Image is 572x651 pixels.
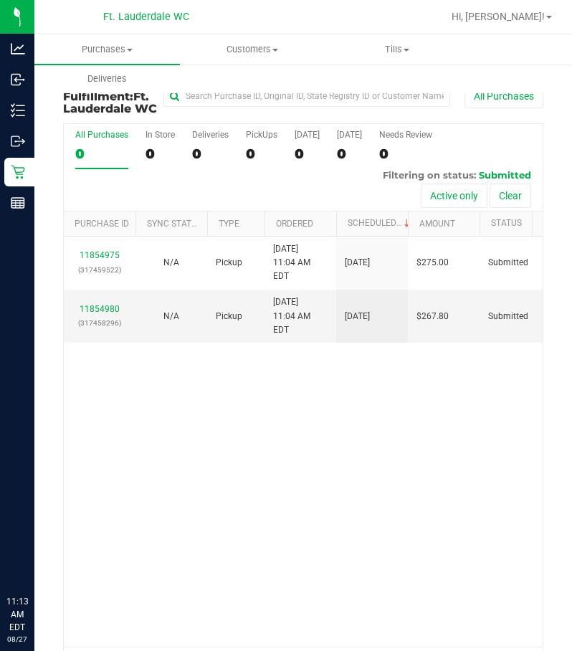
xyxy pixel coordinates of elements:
inline-svg: Inventory [11,103,25,118]
a: Sync Status [147,219,202,229]
inline-svg: Reports [11,196,25,210]
span: Purchases [34,43,180,56]
span: Customers [181,43,325,56]
span: Filtering on status: [383,169,476,181]
div: In Store [146,130,175,140]
div: 0 [379,146,432,162]
inline-svg: Inbound [11,72,25,87]
a: Status [491,218,522,228]
span: Ft. Lauderdale WC [103,11,189,23]
button: N/A [163,310,179,323]
input: Search Purchase ID, Original ID, State Registry ID or Customer Name... [163,85,450,107]
span: Tills [325,43,469,56]
a: Purchases [34,34,180,65]
p: 11:13 AM EDT [6,595,28,634]
div: [DATE] [295,130,320,140]
a: 11854975 [80,250,120,260]
a: Ordered [276,219,313,229]
inline-svg: Outbound [11,134,25,148]
p: (317458296) [72,316,127,330]
span: Submitted [488,310,528,323]
inline-svg: Retail [11,165,25,179]
div: All Purchases [75,130,128,140]
span: Ft. Lauderdale WC [63,90,157,116]
a: Scheduled [348,218,413,228]
span: [DATE] 11:04 AM EDT [273,242,328,284]
inline-svg: Analytics [11,42,25,56]
a: Customers [180,34,325,65]
span: Deliveries [68,72,146,85]
div: 0 [337,146,362,162]
a: Deliveries [34,64,180,94]
span: Submitted [479,169,531,181]
span: Pickup [216,256,242,270]
span: Pickup [216,310,242,323]
span: Not Applicable [163,257,179,267]
p: 08/27 [6,634,28,645]
div: Needs Review [379,130,432,140]
button: All Purchases [464,84,543,108]
a: Purchase ID [75,219,129,229]
div: 0 [246,146,277,162]
iframe: Resource center [14,536,57,579]
div: 0 [192,146,229,162]
span: Hi, [PERSON_NAME]! [452,11,545,22]
button: Active only [421,184,487,208]
div: PickUps [246,130,277,140]
div: 0 [75,146,128,162]
div: Deliveries [192,130,229,140]
div: 0 [295,146,320,162]
span: Not Applicable [163,311,179,321]
span: [DATE] [345,310,370,323]
button: N/A [163,256,179,270]
span: [DATE] [345,256,370,270]
p: (317459522) [72,263,127,277]
a: Type [219,219,239,229]
div: 0 [146,146,175,162]
a: 11854980 [80,304,120,314]
h3: Purchase Fulfillment: [63,77,163,115]
span: $267.80 [416,310,449,323]
a: Tills [325,34,470,65]
span: Submitted [488,256,528,270]
div: [DATE] [337,130,362,140]
a: Amount [419,219,455,229]
span: [DATE] 11:04 AM EDT [273,295,328,337]
span: $275.00 [416,256,449,270]
button: Clear [490,184,531,208]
